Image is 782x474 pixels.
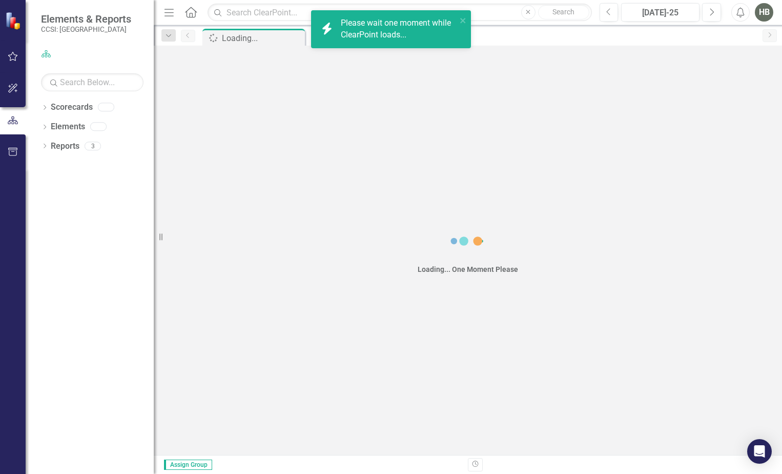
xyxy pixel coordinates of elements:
[755,3,773,22] button: HB
[41,25,131,33] small: CCSI: [GEOGRAPHIC_DATA]
[51,102,93,113] a: Scorecards
[41,13,131,25] span: Elements & Reports
[621,3,699,22] button: [DATE]-25
[5,11,24,30] img: ClearPoint Strategy
[51,121,85,133] a: Elements
[164,460,212,470] span: Assign Group
[208,4,591,22] input: Search ClearPoint...
[538,5,589,19] button: Search
[85,142,101,150] div: 3
[747,439,772,464] div: Open Intercom Messenger
[625,7,696,19] div: [DATE]-25
[222,32,302,45] div: Loading...
[51,141,79,152] a: Reports
[552,8,574,16] span: Search
[41,73,143,91] input: Search Below...
[460,14,467,26] button: close
[341,17,457,41] div: Please wait one moment while ClearPoint loads...
[418,264,518,274] div: Loading... One Moment Please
